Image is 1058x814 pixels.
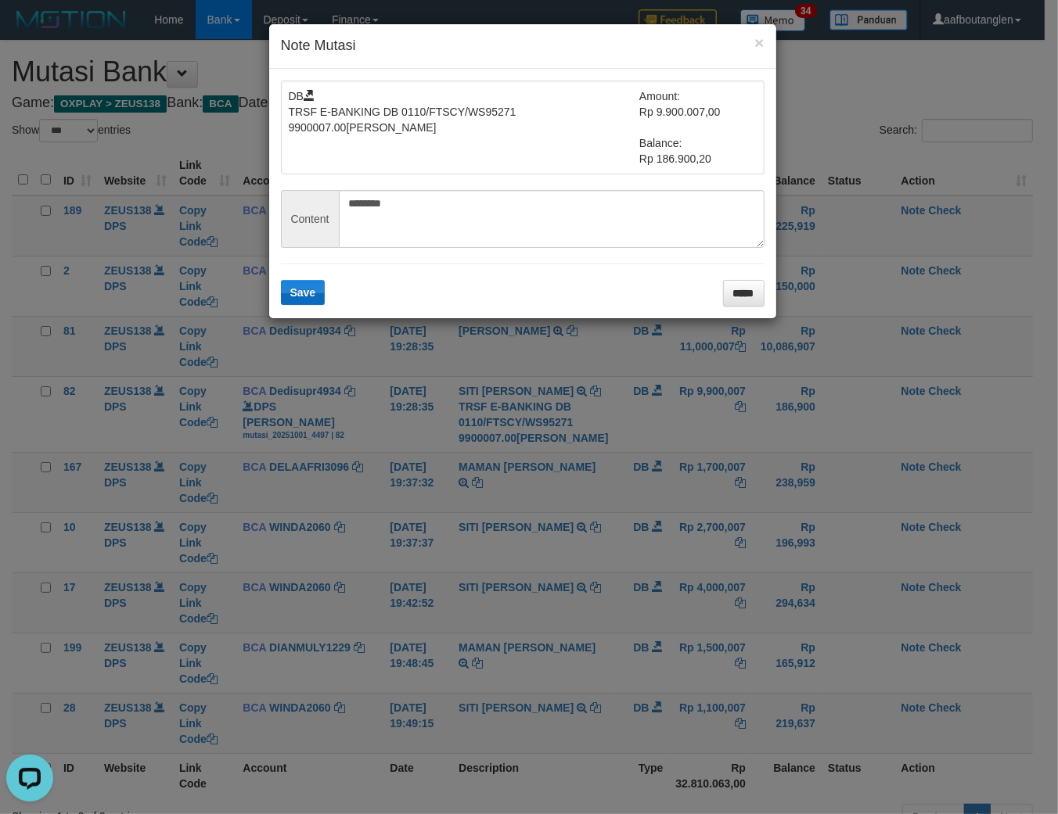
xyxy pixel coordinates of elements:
[290,286,316,299] span: Save
[639,88,757,167] td: Amount: Rp 9.900.007,00 Balance: Rp 186.900,20
[289,88,640,167] td: DB TRSF E-BANKING DB 0110/FTSCY/WS95271 9900007.00[PERSON_NAME]
[281,36,765,56] h4: Note Mutasi
[754,34,764,51] button: ×
[6,6,53,53] button: Open LiveChat chat widget
[281,190,339,248] span: Content
[281,280,326,305] button: Save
